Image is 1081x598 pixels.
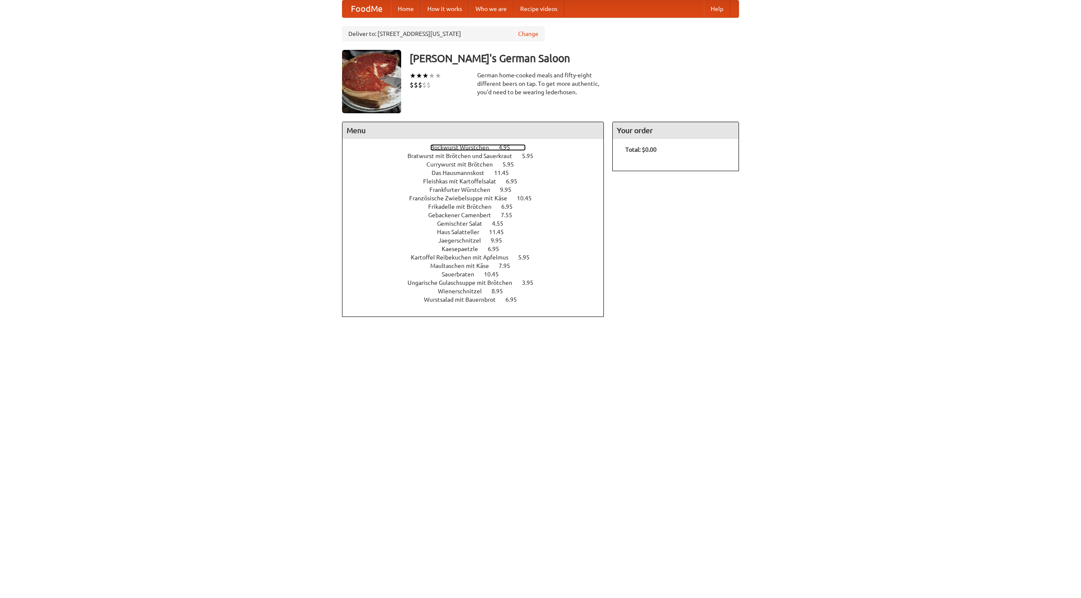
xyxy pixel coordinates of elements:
[522,153,542,159] span: 5.95
[428,203,528,210] a: Frikadelle mit Brötchen 6.95
[517,195,540,202] span: 10.45
[409,195,516,202] span: Französische Zwiebelsuppe mit Käse
[435,71,441,80] li: ★
[410,71,416,80] li: ★
[407,279,521,286] span: Ungarische Gulaschsuppe mit Brötchen
[500,186,520,193] span: 9.95
[438,237,518,244] a: Jaegerschnitzel 9.95
[342,0,391,17] a: FoodMe
[502,161,522,168] span: 5.95
[491,237,511,244] span: 9.95
[342,50,401,113] img: angular.jpg
[442,246,486,252] span: Kaesepaetzle
[625,146,657,153] b: Total: $0.00
[437,229,519,235] a: Haus Salatteller 11.45
[501,203,521,210] span: 6.95
[489,229,512,235] span: 11.45
[424,296,504,303] span: Wurstsalad mit Bauernbrot
[518,30,538,38] a: Change
[437,220,491,227] span: Gemischter Salat
[430,262,526,269] a: Maultaschen mit Käse 7.95
[513,0,564,17] a: Recipe videos
[438,237,489,244] span: Jaegerschnitzel
[499,262,519,269] span: 7.95
[428,203,500,210] span: Frikadelle mit Brötchen
[501,212,521,218] span: 7.55
[422,80,426,90] li: $
[704,0,730,17] a: Help
[410,50,739,67] h3: [PERSON_NAME]'s German Saloon
[423,178,505,185] span: Fleishkas mit Kartoffelsalat
[423,178,533,185] a: Fleishkas mit Kartoffelsalat 6.95
[494,169,517,176] span: 11.45
[421,0,469,17] a: How it works
[426,161,501,168] span: Currywurst mit Brötchen
[613,122,739,139] h4: Your order
[429,186,527,193] a: Frankfurter Würstchen 9.95
[410,80,414,90] li: $
[422,71,429,80] li: ★
[428,212,528,218] a: Gebackener Camenbert 7.55
[492,220,512,227] span: 4.55
[492,288,511,295] span: 8.95
[411,254,517,261] span: Kartoffel Reibekuchen mit Apfelmus
[442,271,483,278] span: Sauerbraten
[499,144,519,151] span: 4.95
[409,195,547,202] a: Französische Zwiebelsuppe mit Käse 10.45
[414,80,418,90] li: $
[429,71,435,80] li: ★
[416,71,422,80] li: ★
[437,229,488,235] span: Haus Salatteller
[391,0,421,17] a: Home
[506,178,526,185] span: 6.95
[437,220,519,227] a: Gemischter Salat 4.55
[438,288,490,295] span: Wienerschnitzel
[438,288,519,295] a: Wienerschnitzel 8.95
[488,246,508,252] span: 6.95
[428,212,500,218] span: Gebackener Camenbert
[407,153,549,159] a: Bratwurst mit Brötchen und Sauerkraut 5.95
[430,262,497,269] span: Maultaschen mit Käse
[418,80,422,90] li: $
[424,296,532,303] a: Wurstsalad mit Bauernbrot 6.95
[430,144,526,151] a: Bockwurst Würstchen 4.95
[432,169,493,176] span: Das Hausmannskost
[430,144,497,151] span: Bockwurst Würstchen
[518,254,538,261] span: 5.95
[411,254,545,261] a: Kartoffel Reibekuchen mit Apfelmus 5.95
[407,153,521,159] span: Bratwurst mit Brötchen und Sauerkraut
[432,169,524,176] a: Das Hausmannskost 11.45
[442,271,514,278] a: Sauerbraten 10.45
[429,186,499,193] span: Frankfurter Würstchen
[407,279,549,286] a: Ungarische Gulaschsuppe mit Brötchen 3.95
[342,122,603,139] h4: Menu
[442,246,515,252] a: Kaesepaetzle 6.95
[484,271,507,278] span: 10.45
[522,279,542,286] span: 3.95
[426,80,431,90] li: $
[505,296,525,303] span: 6.95
[469,0,513,17] a: Who we are
[426,161,530,168] a: Currywurst mit Brötchen 5.95
[477,71,604,96] div: German home-cooked meals and fifty-eight different beers on tap. To get more authentic, you'd nee...
[342,26,545,41] div: Deliver to: [STREET_ADDRESS][US_STATE]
